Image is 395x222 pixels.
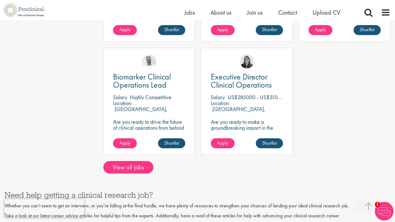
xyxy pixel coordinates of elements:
[113,138,137,148] a: Apply
[119,139,131,146] span: Apply
[5,202,390,209] p: Whether you can’t seem to get an interview, or you’re falling at the final hurdle, we have plenty...
[211,93,225,100] span: Salary
[211,105,265,118] p: [GEOGRAPHIC_DATA], [GEOGRAPHIC_DATA]
[130,93,171,100] p: Highly Competitive
[240,54,254,68] img: Ciara Noble
[113,105,168,118] p: [GEOGRAPHIC_DATA], [GEOGRAPHIC_DATA]
[211,138,235,148] a: Apply
[256,25,283,35] a: Shortlist
[228,93,311,100] p: US$285000 - US$310000 per annum
[217,26,228,33] span: Apply
[4,199,84,218] iframe: reCAPTCHA
[119,26,131,33] span: Apply
[142,54,156,68] img: Joshua Bye
[113,73,185,89] a: Biomarker Clinical Operations Lead
[309,25,332,35] a: Apply
[217,139,228,146] span: Apply
[158,25,185,35] a: Shortlist
[113,71,171,90] span: Biomarker Clinical Operations Lead
[211,25,235,35] a: Apply
[113,118,185,148] p: Are you ready to drive the future of clinical operations from behind the scenes? Looking to be in...
[5,212,390,219] p: Take a look at our latest career advice articles for helpful tips from the experts. Additionally,...
[113,93,127,100] span: Salary
[113,25,137,35] a: Apply
[315,26,326,33] span: Apply
[211,118,283,154] p: Are you ready to make a groundbreaking impact in the world of biotechnology? Join a growing compa...
[278,8,297,17] a: Contact
[247,8,263,17] a: Join us
[375,202,380,207] span: 1
[184,8,195,17] a: Jobs
[211,73,283,89] a: Executive Director Clinical Operations
[375,202,393,220] img: Chatbot
[313,8,340,17] a: Upload CV
[256,138,283,148] a: Shortlist
[158,138,185,148] a: Shortlist
[113,99,132,106] span: Location:
[211,99,230,106] span: Location:
[210,8,231,17] a: About us
[211,71,272,90] span: Executive Director Clinical Operations
[103,161,153,173] a: View all jobs
[353,25,381,35] a: Shortlist
[5,191,390,199] h3: Need help getting a clinical research job?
